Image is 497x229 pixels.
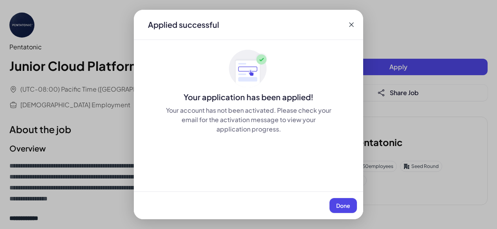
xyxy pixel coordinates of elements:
[330,198,357,213] button: Done
[229,49,268,88] img: ApplyedMaskGroup3.svg
[148,19,219,30] div: Applied successful
[134,92,363,103] div: Your application has been applied!
[165,106,332,134] div: Your account has not been activated. Please check your email for the activation message to view y...
[336,202,350,209] span: Done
